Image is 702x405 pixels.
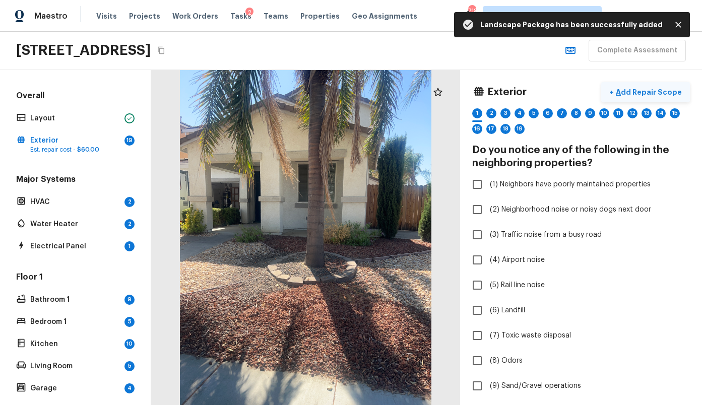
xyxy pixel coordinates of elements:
p: Kitchen [30,339,120,349]
p: Est. repair cost - [30,146,120,154]
div: 1 [472,108,482,118]
div: 5 [124,317,135,327]
div: 2 [124,197,135,207]
div: 6 [543,108,553,118]
span: Geo Assignments [352,11,417,21]
span: Tasks [230,13,251,20]
div: 2 [124,219,135,229]
div: 10 [124,339,135,349]
span: Teams [264,11,288,21]
h4: Do you notice any of the following in the neighboring properties? [472,144,690,170]
p: Bathroom 1 [30,295,120,305]
div: 718 [468,6,475,16]
div: 3 [500,108,510,118]
span: (1) Neighbors have poorly maintained properties [490,179,651,189]
span: (3) Traffic noise from a busy road [490,230,602,240]
button: +Add Repair Scope [601,82,690,103]
h2: [STREET_ADDRESS] [16,41,151,59]
span: (8) Odors [490,356,523,366]
div: 2 [486,108,496,118]
p: Living Room [30,361,120,371]
h5: Floor 1 [14,272,137,285]
div: 17 [486,124,496,134]
span: [GEOGRAPHIC_DATA] + 60 [491,11,579,21]
div: 13 [642,108,652,118]
span: (2) Neighborhood noise or noisy dogs next door [490,205,651,215]
p: Electrical Panel [30,241,120,251]
p: Water Heater [30,219,120,229]
p: Exterior [30,136,120,146]
div: 12 [627,108,637,118]
h4: Exterior [487,86,527,99]
div: 8 [571,108,581,118]
div: 4 [515,108,525,118]
h5: Major Systems [14,174,137,187]
div: 4 [124,383,135,393]
span: (5) Rail line noise [490,280,545,290]
p: Landscape Package has been successfully added [480,20,663,30]
div: 10 [599,108,609,118]
div: 11 [613,108,623,118]
span: $60.00 [77,147,99,153]
p: Add Repair Scope [614,87,682,97]
div: 5 [529,108,539,118]
div: 18 [500,124,510,134]
p: Layout [30,113,120,123]
span: (7) Toxic waste disposal [490,330,571,341]
div: 16 [472,124,482,134]
span: Projects [129,11,160,21]
div: 9 [124,295,135,305]
div: 2 [245,8,253,18]
div: 9 [585,108,595,118]
span: Work Orders [172,11,218,21]
div: 5 [124,361,135,371]
button: Close [671,17,686,32]
div: 14 [656,108,666,118]
button: Copy Address [155,44,168,57]
p: Garage [30,383,120,393]
span: Maestro [34,11,68,21]
div: 19 [515,124,525,134]
div: 15 [670,108,680,118]
span: (9) Sand/Gravel operations [490,381,581,391]
h5: Overall [14,90,137,103]
div: 19 [124,136,135,146]
span: Properties [300,11,340,21]
span: (4) Airport noise [490,255,545,265]
div: 7 [557,108,567,118]
p: HVAC [30,197,120,207]
span: (6) Landfill [490,305,525,315]
p: Bedroom 1 [30,317,120,327]
div: 1 [124,241,135,251]
span: [PERSON_NAME] [626,11,687,21]
span: Visits [96,11,117,21]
